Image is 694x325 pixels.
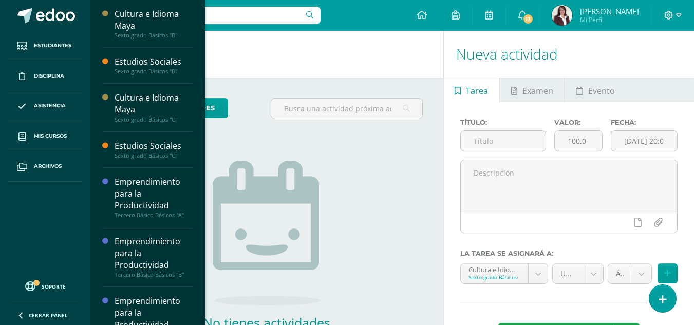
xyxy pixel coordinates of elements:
[560,264,576,283] span: Unidad 3
[115,140,193,159] a: Estudios SocialesSexto grado Básicos "C"
[580,6,639,16] span: [PERSON_NAME]
[555,131,602,151] input: Puntos máximos
[115,271,193,278] div: Tercero Básico Básicos "B"
[115,8,193,32] div: Cultura e Idioma Maya
[608,264,651,283] a: ÁREA DE CIENCIAS SOCIALES (50.0%)
[468,274,521,281] div: Sexto grado Básicos
[115,140,193,152] div: Estudios Sociales
[611,119,678,126] label: Fecha:
[115,56,193,68] div: Estudios Sociales
[8,91,82,122] a: Asistencia
[115,236,193,271] div: Emprendimiento para la Productividad
[468,264,521,274] div: Cultura e Idioma Maya 'B'
[115,92,193,116] div: Cultura e Idioma Maya
[500,78,564,102] a: Examen
[8,31,82,61] a: Estudiantes
[115,236,193,278] a: Emprendimiento para la ProductividadTercero Básico Básicos "B"
[115,176,193,219] a: Emprendimiento para la ProductividadTercero Básico Básicos "A"
[34,72,64,80] span: Disciplina
[271,99,422,119] input: Busca una actividad próxima aquí...
[115,56,193,75] a: Estudios SocialesSexto grado Básicos "B"
[115,212,193,219] div: Tercero Básico Básicos "A"
[34,42,71,50] span: Estudiantes
[213,161,321,305] img: no_activities.png
[522,79,553,103] span: Examen
[115,176,193,212] div: Emprendimiento para la Productividad
[554,119,603,126] label: Valor:
[97,7,321,24] input: Busca un usuario...
[522,13,534,25] span: 13
[34,132,67,140] span: Mis cursos
[553,264,603,283] a: Unidad 3
[34,102,66,110] span: Asistencia
[8,151,82,182] a: Archivos
[115,152,193,159] div: Sexto grado Básicos "C"
[34,162,62,170] span: Archivos
[611,131,677,151] input: Fecha de entrega
[461,264,548,283] a: Cultura e Idioma Maya 'B'Sexto grado Básicos
[115,116,193,123] div: Sexto grado Básicos "C"
[552,5,572,26] img: 9c03763851860f26ccd7dfc27219276d.png
[616,264,624,283] span: ÁREA DE CIENCIAS SOCIALES (50.0%)
[42,283,66,290] span: Soporte
[8,61,82,91] a: Disciplina
[456,31,682,78] h1: Nueva actividad
[588,79,615,103] span: Evento
[466,79,488,103] span: Tarea
[29,312,68,319] span: Cerrar panel
[460,119,546,126] label: Título:
[12,279,78,293] a: Soporte
[115,92,193,123] a: Cultura e Idioma MayaSexto grado Básicos "C"
[461,131,546,151] input: Título
[444,78,499,102] a: Tarea
[565,78,626,102] a: Evento
[115,8,193,39] a: Cultura e Idioma MayaSexto grado Básicos "B"
[460,250,678,257] label: La tarea se asignará a:
[580,15,639,24] span: Mi Perfil
[8,121,82,151] a: Mis cursos
[115,32,193,39] div: Sexto grado Básicos "B"
[103,31,431,78] h1: Actividades
[115,68,193,75] div: Sexto grado Básicos "B"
